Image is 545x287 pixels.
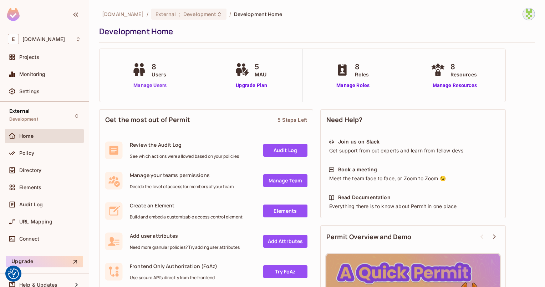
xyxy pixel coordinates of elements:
img: SReyMgAAAABJRU5ErkJggg== [7,8,20,21]
span: Create an Element [130,202,243,209]
a: Manage Resources [429,82,480,89]
a: Try FoAz [263,265,307,278]
span: Monitoring [19,71,46,77]
span: External [156,11,176,17]
span: the active workspace [102,11,144,17]
span: MAU [255,71,266,78]
span: Permit Overview and Demo [326,232,412,241]
a: Manage Team [263,174,307,187]
span: Audit Log [19,202,43,207]
span: See which actions were allowed based on your policies [130,153,239,159]
span: 8 [450,61,477,72]
span: Directory [19,167,41,173]
div: Meet the team face to face, or Zoom to Zoom 😉 [328,175,498,182]
span: Decide the level of access for members of your team [130,184,234,190]
span: Home [19,133,34,139]
a: Audit Log [263,144,307,157]
li: / [229,11,231,17]
a: Manage Users [130,82,170,89]
a: Upgrade Plan [233,82,270,89]
span: Add user attributes [130,232,240,239]
span: Resources [450,71,477,78]
span: Users [152,71,166,78]
a: Add Attrbutes [263,235,307,248]
div: Join us on Slack [338,138,380,145]
a: Elements [263,205,307,217]
div: Development Home [99,26,531,37]
span: Connect [19,236,39,242]
span: Need Help? [326,115,363,124]
span: Projects [19,54,39,60]
span: Roles [355,71,369,78]
button: Consent Preferences [8,268,19,279]
div: Get support from out experts and learn from fellow devs [328,147,498,154]
div: 5 Steps Left [277,116,307,123]
span: 8 [152,61,166,72]
span: Get the most out of Permit [105,115,190,124]
span: 8 [355,61,369,72]
span: Review the Audit Log [130,141,239,148]
button: Upgrade [6,256,83,267]
div: Everything there is to know about Permit in one place [328,203,498,210]
span: Frontend Only Authorization (FoAz) [130,263,217,270]
span: Policy [19,150,34,156]
span: Build and embed a customizable access control element [130,214,243,220]
a: Manage Roles [333,82,372,89]
span: 5 [255,61,266,72]
span: Workspace: entec-int.com [22,36,65,42]
span: Elements [19,185,41,190]
span: E [8,34,19,44]
li: / [147,11,148,17]
img: Revisit consent button [8,268,19,279]
span: Use secure API's directly from the frontend [130,275,217,281]
div: Book a meeting [338,166,377,173]
span: Manage your teams permissions [130,172,234,178]
span: Settings [19,89,40,94]
span: : [178,11,181,17]
span: Development [9,116,38,122]
span: Development [183,11,216,17]
div: Read Documentation [338,194,391,201]
span: URL Mapping [19,219,52,225]
span: External [9,108,30,114]
span: Development Home [234,11,282,17]
span: Need more granular policies? Try adding user attributes [130,245,240,250]
img: daniel.hill@entec-int.com [523,8,535,20]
